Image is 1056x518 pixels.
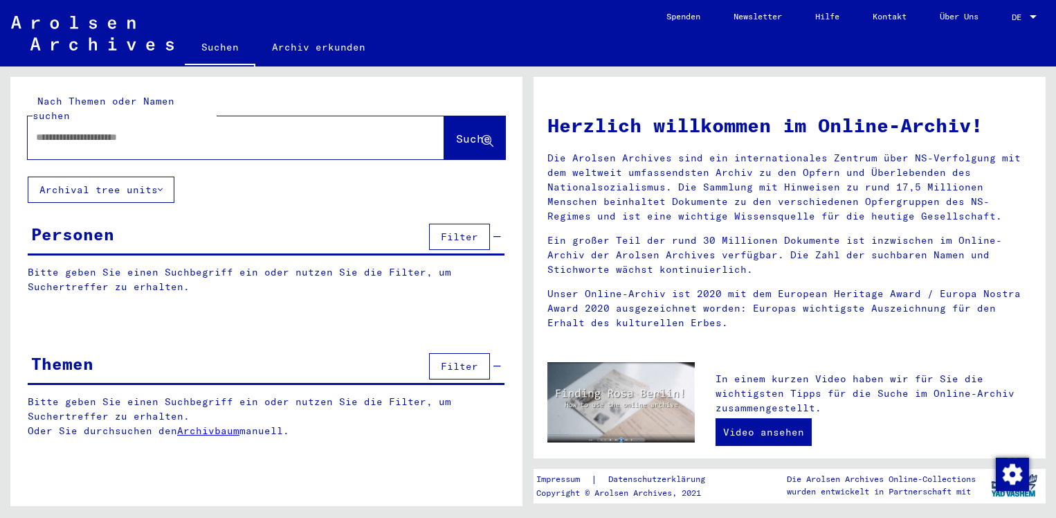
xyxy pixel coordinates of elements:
p: Die Arolsen Archives Online-Collections [787,473,976,485]
img: Zustimmung ändern [996,458,1029,491]
button: Archival tree units [28,177,174,203]
a: Suchen [185,30,255,66]
span: Filter [441,231,478,243]
img: video.jpg [547,362,695,443]
a: Datenschutzerklärung [597,472,722,487]
p: Copyright © Arolsen Archives, 2021 [536,487,722,499]
button: Filter [429,353,490,379]
button: Suche [444,116,505,159]
div: | [536,472,722,487]
span: Filter [441,360,478,373]
img: yv_logo.png [988,468,1040,503]
div: Zustimmung ändern [995,457,1028,490]
img: Arolsen_neg.svg [11,16,174,51]
p: Bitte geben Sie einen Suchbegriff ein oder nutzen Sie die Filter, um Suchertreffer zu erhalten. [28,265,504,294]
a: Archivbaum [177,425,239,437]
p: Bitte geben Sie einen Suchbegriff ein oder nutzen Sie die Filter, um Suchertreffer zu erhalten. O... [28,395,505,438]
span: DE [1012,12,1027,22]
p: wurden entwickelt in Partnerschaft mit [787,485,976,498]
p: Ein großer Teil der rund 30 Millionen Dokumente ist inzwischen im Online-Archiv der Arolsen Archi... [547,233,1032,277]
button: Filter [429,224,490,250]
p: Unser Online-Archiv ist 2020 mit dem European Heritage Award / Europa Nostra Award 2020 ausgezeic... [547,287,1032,330]
p: Die Arolsen Archives sind ein internationales Zentrum über NS-Verfolgung mit dem weltweit umfasse... [547,151,1032,224]
a: Impressum [536,472,591,487]
div: Themen [31,351,93,376]
a: Video ansehen [716,418,812,446]
mat-label: Nach Themen oder Namen suchen [33,95,174,122]
p: In einem kurzen Video haben wir für Sie die wichtigsten Tipps für die Suche im Online-Archiv zusa... [716,372,1032,416]
div: Personen [31,222,114,247]
a: Archiv erkunden [255,30,382,64]
span: Suche [456,132,491,145]
h1: Herzlich willkommen im Online-Archiv! [547,111,1032,140]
